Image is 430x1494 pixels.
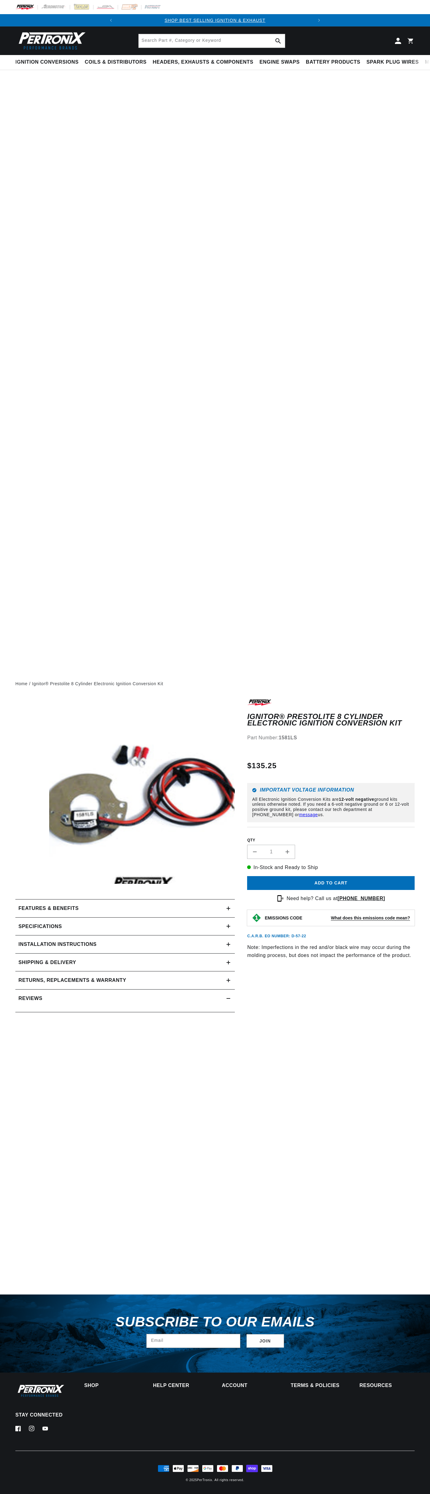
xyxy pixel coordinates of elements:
a: Ignitor® Prestolite 8 Cylinder Electronic Ignition Conversion Kit [32,680,163,687]
h2: Specifications [18,923,62,931]
strong: EMISSIONS CODE [265,915,302,920]
span: Headers, Exhausts & Components [153,59,253,65]
summary: Help Center [153,1383,208,1388]
summary: Account [222,1383,277,1388]
button: EMISSIONS CODEWhat does this emissions code mean? [265,915,410,921]
button: Translation missing: en.sections.announcements.previous_announcement [105,14,117,26]
p: In-Stock and Ready to Ship [247,864,415,871]
a: PerTronix [197,1478,212,1482]
strong: What does this emissions code mean? [331,915,410,920]
div: 1 of 2 [117,17,313,24]
summary: Coils & Distributors [82,55,150,69]
button: Add to cart [247,876,415,890]
img: Emissions code [252,913,262,923]
div: Note: Imperfections in the red and/or black wire may occur during the molding process, but does n... [247,698,415,1045]
summary: Features & Benefits [15,899,235,917]
a: [PHONE_NUMBER] [337,896,385,901]
span: Ignition Conversions [15,59,79,65]
h2: Features & Benefits [18,904,79,912]
input: Email [147,1334,240,1348]
h2: Reviews [18,994,42,1002]
input: Search Part #, Category or Keyword [139,34,285,48]
strong: 12-volt negative [339,797,374,802]
h3: Subscribe to our emails [115,1316,314,1328]
span: $135.25 [247,760,277,771]
div: Part Number: [247,734,415,742]
small: © 2025 . [186,1478,213,1482]
button: Translation missing: en.sections.announcements.next_announcement [313,14,325,26]
summary: Headers, Exhausts & Components [150,55,256,69]
h1: Ignitor® Prestolite 8 Cylinder Electronic Ignition Conversion Kit [247,713,415,726]
h2: Returns, Replacements & Warranty [18,976,126,984]
summary: Shop [84,1383,139,1388]
summary: Resources [360,1383,415,1388]
label: QTY [247,838,415,843]
media-gallery: Gallery Viewer [15,698,235,887]
h2: Shipping & Delivery [18,958,76,966]
span: Battery Products [306,59,360,65]
button: Search Part #, Category or Keyword [271,34,285,48]
summary: Battery Products [303,55,363,69]
span: Spark Plug Wires [366,59,419,65]
summary: Terms & policies [291,1383,346,1388]
small: All rights reserved. [215,1478,244,1482]
h6: Important Voltage Information [252,788,410,792]
summary: Shipping & Delivery [15,954,235,971]
h2: Installation instructions [18,940,97,948]
img: Pertronix [15,1383,65,1398]
span: Coils & Distributors [85,59,147,65]
summary: Specifications [15,918,235,935]
p: Stay Connected [15,1412,64,1418]
summary: Spark Plug Wires [363,55,422,69]
summary: Ignition Conversions [15,55,82,69]
summary: Returns, Replacements & Warranty [15,971,235,989]
a: SHOP BEST SELLING IGNITION & EXHAUST [164,18,265,23]
summary: Engine Swaps [256,55,303,69]
p: C.A.R.B. EO Number: D-57-22 [247,934,306,939]
p: Need help? Call us at [286,895,385,903]
strong: 1581LS [279,735,297,740]
a: message [299,812,318,817]
nav: breadcrumbs [15,680,415,687]
summary: Installation instructions [15,935,235,953]
a: Home [15,680,28,687]
div: Announcement [117,17,313,24]
summary: Reviews [15,990,235,1007]
button: Subscribe [247,1334,284,1348]
p: All Electronic Ignition Conversion Kits are ground kits unless otherwise noted. If you need a 6-v... [252,797,410,817]
img: Pertronix [15,30,86,51]
span: Engine Swaps [259,59,300,65]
